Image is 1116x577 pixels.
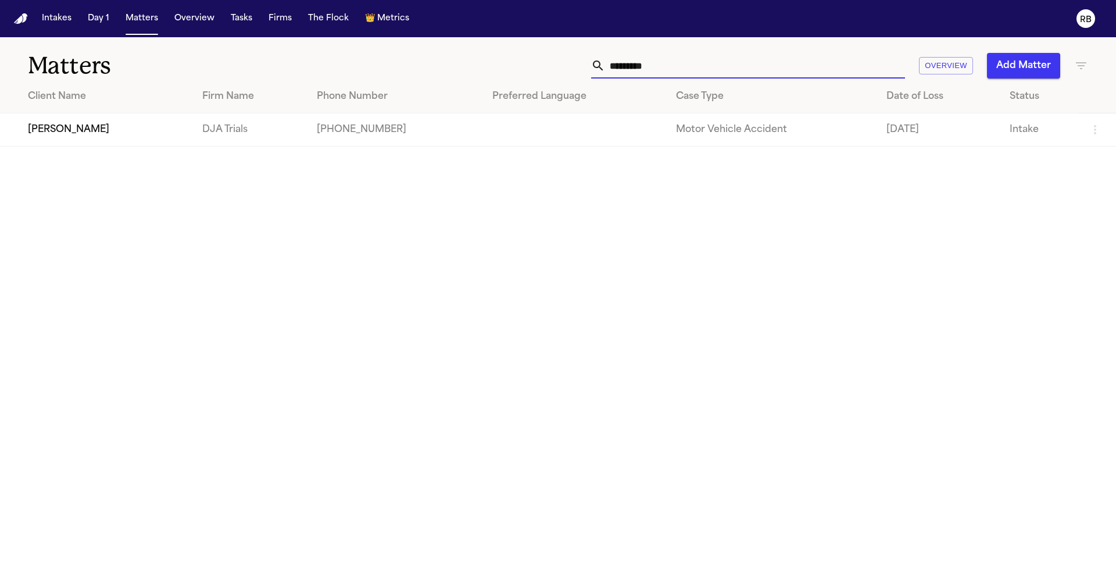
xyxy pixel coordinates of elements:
[1010,90,1069,104] div: Status
[37,8,76,29] button: Intakes
[14,13,28,24] img: Finch Logo
[360,8,414,29] button: crownMetrics
[919,57,973,75] button: Overview
[202,90,298,104] div: Firm Name
[877,113,1000,147] td: [DATE]
[193,113,307,147] td: DJA Trials
[226,8,257,29] button: Tasks
[170,8,219,29] button: Overview
[676,90,868,104] div: Case Type
[317,90,474,104] div: Phone Number
[492,90,657,104] div: Preferred Language
[307,113,484,147] td: [PHONE_NUMBER]
[121,8,163,29] button: Matters
[303,8,353,29] button: The Flock
[14,13,28,24] a: Home
[886,90,990,104] div: Date of Loss
[28,90,184,104] div: Client Name
[667,113,878,147] td: Motor Vehicle Accident
[28,51,337,80] h1: Matters
[1000,113,1079,147] td: Intake
[264,8,296,29] button: Firms
[987,53,1060,79] button: Add Matter
[83,8,114,29] button: Day 1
